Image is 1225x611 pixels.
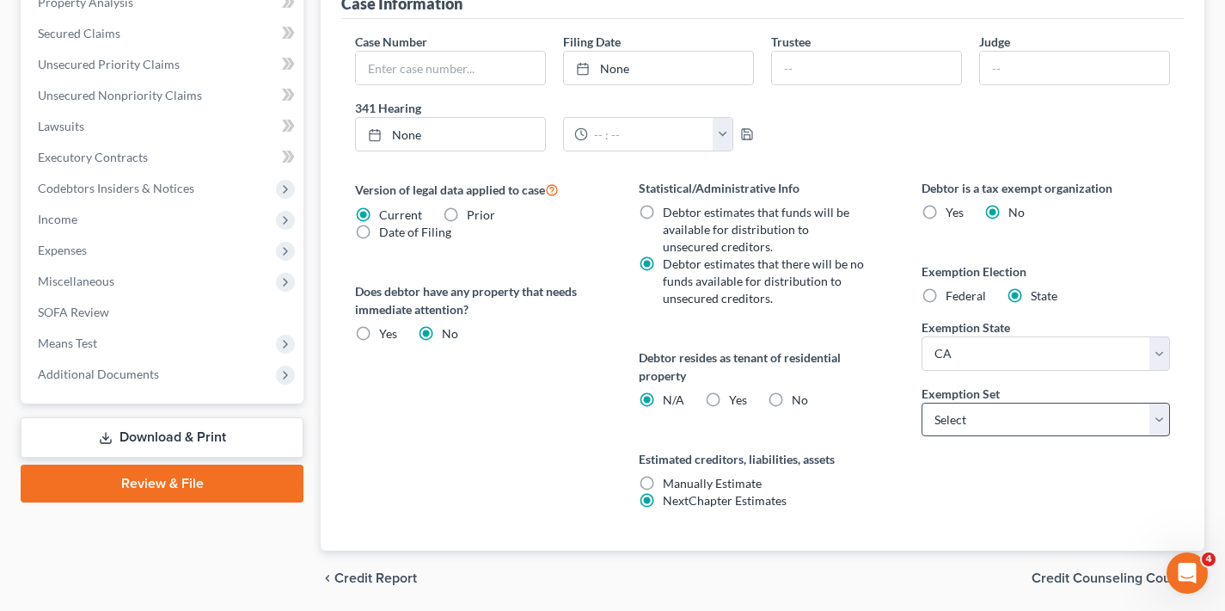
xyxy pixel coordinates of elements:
a: SOFA Review [24,297,303,328]
label: 341 Hearing [346,99,763,117]
label: Version of legal data applied to case [355,179,603,200]
span: No [442,326,458,341]
span: Yes [946,205,964,219]
span: NextChapter Estimates [663,493,787,508]
span: Secured Claims [38,26,120,40]
span: Income [38,212,77,226]
a: Download & Print [21,417,303,458]
input: Enter case number... [356,52,545,84]
span: Current [379,207,422,222]
span: Additional Documents [38,367,159,381]
label: Exemption Election [922,262,1170,281]
button: chevron_left Credit Report [321,571,417,585]
span: Expenses [38,243,87,257]
input: -- [980,52,1169,84]
button: Credit Counseling Course chevron_right [1032,571,1204,585]
a: Lawsuits [24,111,303,142]
a: Executory Contracts [24,142,303,173]
span: Prior [467,207,495,222]
span: Yes [729,392,747,407]
span: Means Test [38,336,97,350]
iframe: Intercom live chat [1167,552,1208,594]
label: Statistical/Administrative Info [639,179,887,197]
span: State [1031,288,1057,303]
span: No [792,392,808,407]
span: Executory Contracts [38,150,148,164]
span: Unsecured Nonpriority Claims [38,88,202,102]
span: Date of Filing [379,225,451,239]
span: Lawsuits [38,119,84,133]
a: Unsecured Priority Claims [24,49,303,80]
span: Federal [946,288,986,303]
span: Unsecured Priority Claims [38,57,180,71]
span: N/A [663,392,684,407]
label: Judge [979,33,1010,51]
label: Debtor resides as tenant of residential property [639,349,887,385]
label: Does debtor have any property that needs immediate attention? [355,282,603,318]
a: None [356,118,545,151]
span: SOFA Review [38,305,109,319]
span: Manually Estimate [663,476,762,491]
span: Miscellaneous [38,274,114,288]
span: Yes [379,326,397,341]
label: Estimated creditors, liabilities, assets [639,450,887,468]
span: Codebtors Insiders & Notices [38,181,194,195]
a: None [564,52,753,84]
a: Review & File [21,465,303,503]
label: Case Number [355,33,427,51]
label: Exemption State [922,318,1010,336]
label: Exemption Set [922,385,1000,403]
span: Debtor estimates that there will be no funds available for distribution to unsecured creditors. [663,256,864,305]
label: Debtor is a tax exempt organization [922,179,1170,197]
input: -- : -- [588,118,714,151]
span: Debtor estimates that funds will be available for distribution to unsecured creditors. [663,205,849,254]
span: No [1008,205,1025,219]
span: 4 [1202,552,1216,566]
input: -- [772,52,961,84]
i: chevron_left [321,571,334,585]
span: Credit Counseling Course [1032,571,1191,585]
a: Unsecured Nonpriority Claims [24,80,303,111]
label: Filing Date [563,33,621,51]
label: Trustee [771,33,811,51]
span: Credit Report [334,571,417,585]
a: Secured Claims [24,18,303,49]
